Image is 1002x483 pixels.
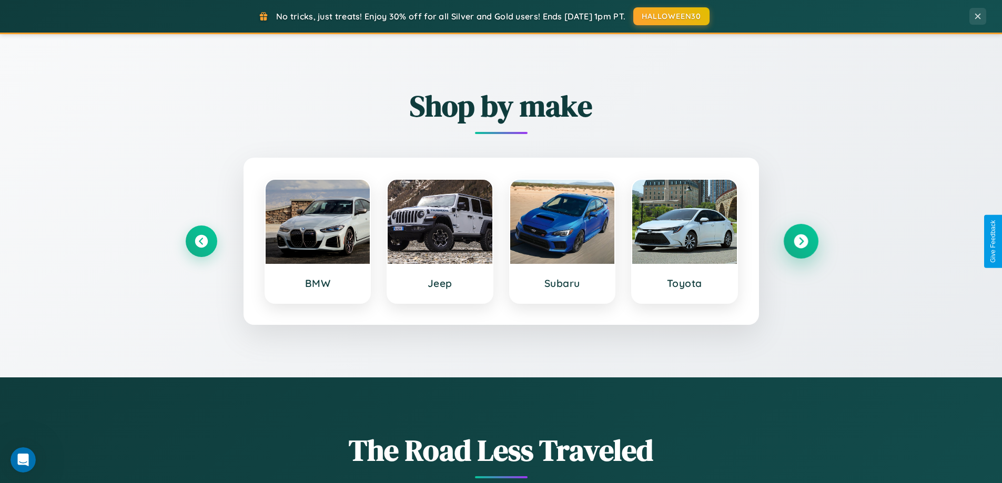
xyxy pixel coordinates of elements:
div: Give Feedback [989,220,997,263]
h3: Toyota [643,277,726,290]
h3: BMW [276,277,360,290]
iframe: Intercom live chat [11,447,36,472]
h2: Shop by make [186,86,817,126]
h3: Jeep [398,277,482,290]
h1: The Road Less Traveled [186,430,817,470]
button: HALLOWEEN30 [633,7,710,25]
h3: Subaru [521,277,604,290]
span: No tricks, just treats! Enjoy 30% off for all Silver and Gold users! Ends [DATE] 1pm PT. [276,11,625,22]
